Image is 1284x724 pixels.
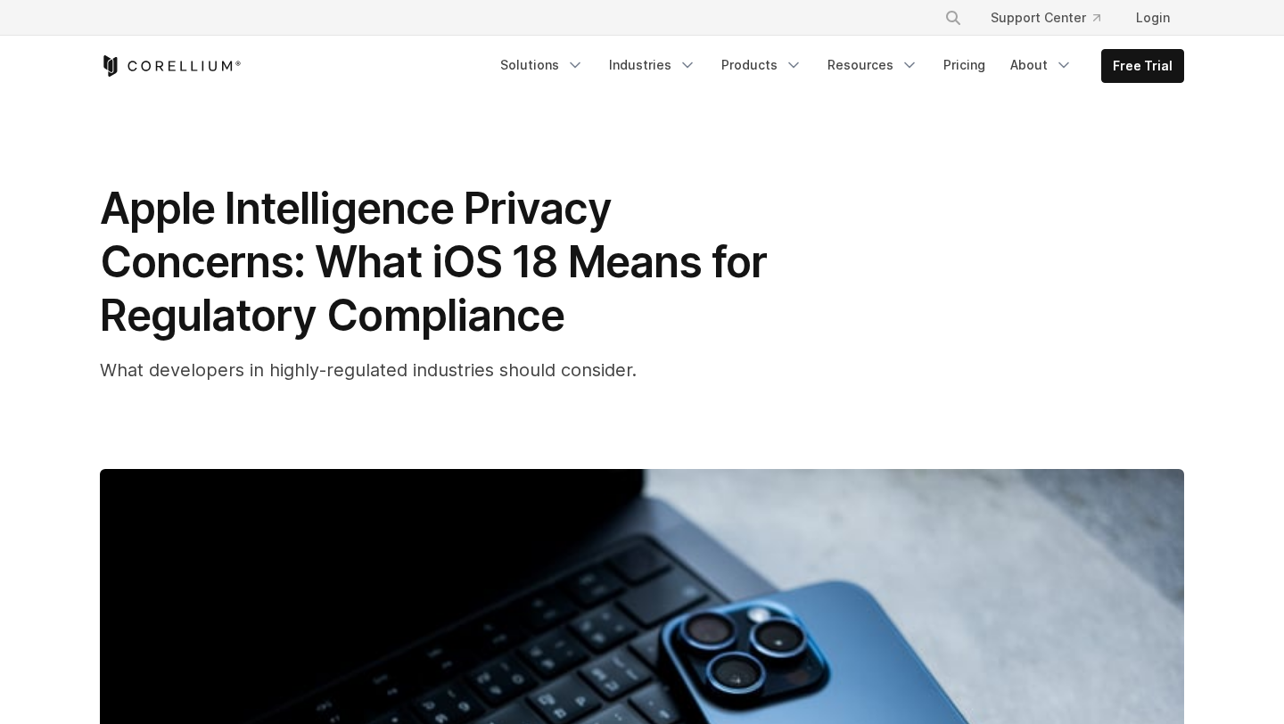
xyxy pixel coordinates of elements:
[976,2,1115,34] a: Support Center
[711,49,813,81] a: Products
[923,2,1184,34] div: Navigation Menu
[598,49,707,81] a: Industries
[490,49,1184,83] div: Navigation Menu
[1122,2,1184,34] a: Login
[100,55,242,77] a: Corellium Home
[937,2,969,34] button: Search
[490,49,595,81] a: Solutions
[100,359,637,381] span: What developers in highly-regulated industries should consider.
[1000,49,1083,81] a: About
[933,49,996,81] a: Pricing
[100,182,767,341] span: Apple Intelligence Privacy Concerns: What iOS 18 Means for Regulatory Compliance
[1102,50,1183,82] a: Free Trial
[817,49,929,81] a: Resources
